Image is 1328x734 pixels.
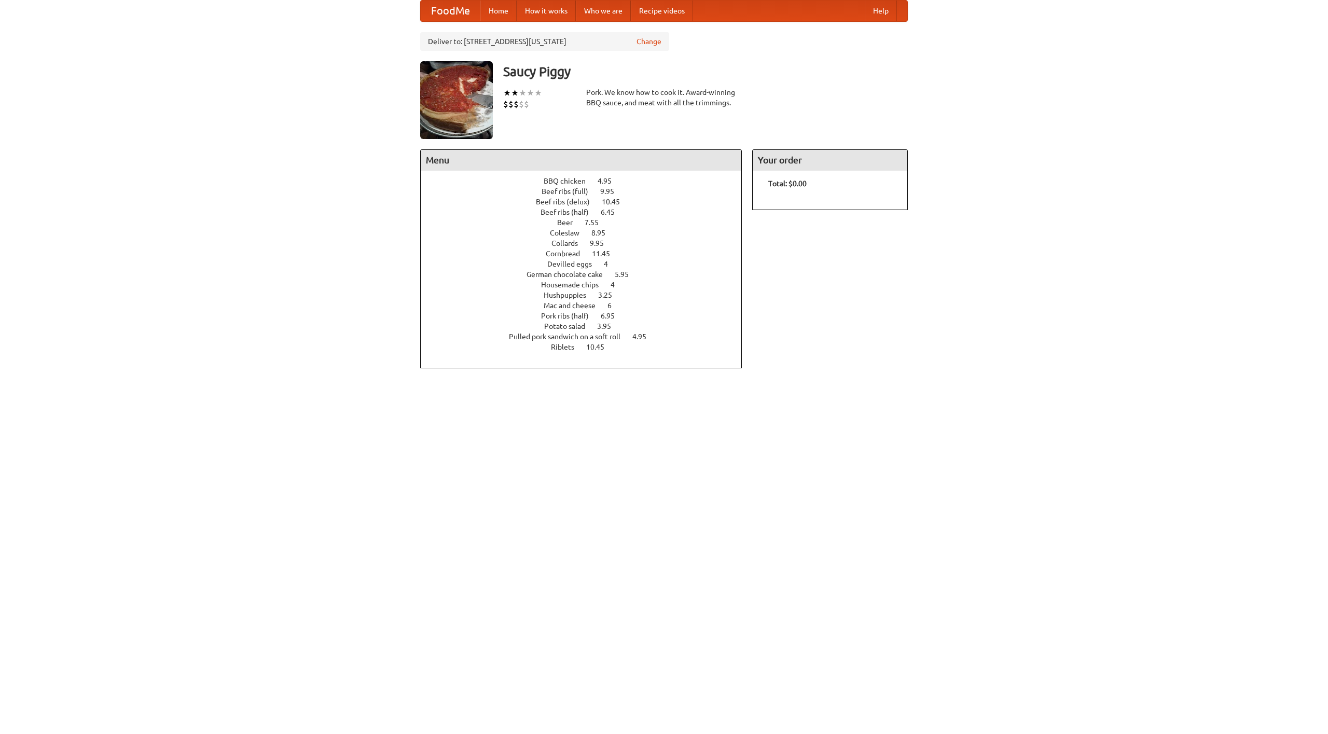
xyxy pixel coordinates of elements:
span: Beef ribs (full) [542,187,599,196]
a: Hushpuppies 3.25 [544,291,631,299]
li: ★ [511,87,519,99]
span: 9.95 [600,187,625,196]
span: 11.45 [592,250,620,258]
li: $ [524,99,529,110]
a: Cornbread 11.45 [546,250,629,258]
span: BBQ chicken [544,177,596,185]
a: Coleslaw 8.95 [550,229,625,237]
a: Riblets 10.45 [551,343,624,351]
span: 4 [611,281,625,289]
b: Total: $0.00 [768,179,807,188]
a: FoodMe [421,1,480,21]
a: Beef ribs (half) 6.45 [541,208,634,216]
div: Pork. We know how to cook it. Award-winning BBQ sauce, and meat with all the trimmings. [586,87,742,108]
li: ★ [534,87,542,99]
span: Devilled eggs [547,260,602,268]
a: Mac and cheese 6 [544,301,631,310]
a: Collards 9.95 [551,239,623,247]
h4: Menu [421,150,741,171]
a: Potato salad 3.95 [544,322,630,330]
a: Pulled pork sandwich on a soft roll 4.95 [509,333,666,341]
li: ★ [527,87,534,99]
span: 10.45 [602,198,630,206]
h3: Saucy Piggy [503,61,908,82]
span: Pulled pork sandwich on a soft roll [509,333,631,341]
a: How it works [517,1,576,21]
a: Pork ribs (half) 6.95 [541,312,634,320]
a: Devilled eggs 4 [547,260,627,268]
span: Housemade chips [541,281,609,289]
li: $ [503,99,508,110]
a: BBQ chicken 4.95 [544,177,631,185]
span: 5.95 [615,270,639,279]
span: Cornbread [546,250,590,258]
a: Help [865,1,897,21]
a: Recipe videos [631,1,693,21]
span: Riblets [551,343,585,351]
span: Beef ribs (delux) [536,198,600,206]
span: Potato salad [544,322,596,330]
h4: Your order [753,150,907,171]
span: 4.95 [598,177,622,185]
span: Collards [551,239,588,247]
li: $ [519,99,524,110]
span: 6.95 [601,312,625,320]
li: $ [508,99,514,110]
span: 7.55 [585,218,609,227]
a: Home [480,1,517,21]
img: angular.jpg [420,61,493,139]
a: Who we are [576,1,631,21]
span: 6 [607,301,622,310]
span: 4 [604,260,618,268]
a: Change [637,36,661,47]
span: 3.95 [597,322,621,330]
a: Beef ribs (delux) 10.45 [536,198,639,206]
span: Beef ribs (half) [541,208,599,216]
div: Deliver to: [STREET_ADDRESS][US_STATE] [420,32,669,51]
span: 6.45 [601,208,625,216]
a: Housemade chips 4 [541,281,634,289]
span: 8.95 [591,229,616,237]
span: 4.95 [632,333,657,341]
span: Beer [557,218,583,227]
span: Hushpuppies [544,291,597,299]
span: 9.95 [590,239,614,247]
li: $ [514,99,519,110]
span: 10.45 [586,343,615,351]
li: ★ [503,87,511,99]
span: Mac and cheese [544,301,606,310]
a: Beef ribs (full) 9.95 [542,187,633,196]
span: Coleslaw [550,229,590,237]
li: ★ [519,87,527,99]
a: Beer 7.55 [557,218,618,227]
span: 3.25 [598,291,622,299]
span: German chocolate cake [527,270,613,279]
span: Pork ribs (half) [541,312,599,320]
a: German chocolate cake 5.95 [527,270,648,279]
